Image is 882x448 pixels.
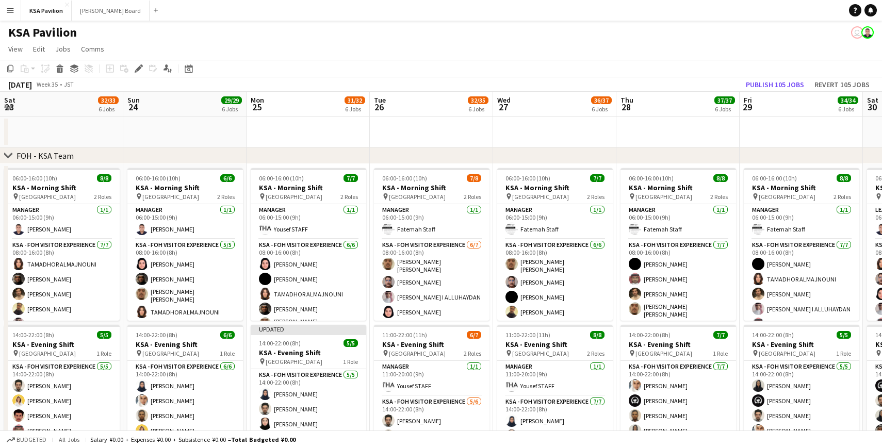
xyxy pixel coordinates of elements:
[55,44,71,54] span: Jobs
[4,95,15,105] span: Sat
[467,331,481,339] span: 6/7
[742,78,808,91] button: Publish 105 jobs
[861,26,874,39] app-user-avatar: Hussein Al Najjar
[4,204,120,239] app-card-role: Manager1/106:00-15:00 (9h)[PERSON_NAME]
[587,350,605,357] span: 2 Roles
[620,95,633,105] span: Thu
[222,105,241,113] div: 6 Jobs
[851,26,863,39] app-user-avatar: Fatemah Jeelani
[374,95,386,105] span: Tue
[496,101,511,113] span: 27
[4,168,120,321] app-job-card: 06:00-16:00 (10h)8/8KSA - Morning Shift [GEOGRAPHIC_DATA]2 RolesManager1/106:00-15:00 (9h)[PERSON...
[127,168,243,321] app-job-card: 06:00-16:00 (10h)6/6KSA - Morning Shift [GEOGRAPHIC_DATA]2 RolesManager1/106:00-15:00 (9h)[PERSON...
[251,168,366,321] app-job-card: 06:00-16:00 (10h)7/7KSA - Morning Shift [GEOGRAPHIC_DATA]2 RolesManager1/106:00-15:00 (9h)Yousef ...
[127,95,140,105] span: Sun
[77,42,108,56] a: Comms
[620,239,736,367] app-card-role: KSA - FOH Visitor Experience7/708:00-16:00 (8h)[PERSON_NAME][PERSON_NAME][PERSON_NAME][PERSON_NAM...
[713,350,728,357] span: 1 Role
[389,193,446,201] span: [GEOGRAPHIC_DATA]
[505,174,550,182] span: 06:00-16:00 (10h)
[98,96,119,104] span: 32/33
[12,174,57,182] span: 06:00-16:00 (10h)
[710,193,728,201] span: 2 Roles
[4,42,27,56] a: View
[57,436,81,443] span: All jobs
[127,204,243,239] app-card-role: Manager1/106:00-15:00 (9h)[PERSON_NAME]
[94,193,111,201] span: 2 Roles
[259,174,304,182] span: 06:00-16:00 (10h)
[464,193,481,201] span: 2 Roles
[220,331,235,339] span: 6/6
[629,331,671,339] span: 14:00-22:00 (8h)
[497,95,511,105] span: Wed
[629,174,674,182] span: 06:00-16:00 (10h)
[345,105,365,113] div: 6 Jobs
[345,96,365,104] span: 31/32
[64,80,74,88] div: JST
[4,340,120,349] h3: KSA - Evening Shift
[136,174,181,182] span: 06:00-16:00 (10h)
[142,193,199,201] span: [GEOGRAPHIC_DATA]
[266,193,322,201] span: [GEOGRAPHIC_DATA]
[837,331,851,339] span: 5/5
[620,340,736,349] h3: KSA - Evening Shift
[592,105,611,113] div: 6 Jobs
[127,183,243,192] h3: KSA - Morning Shift
[17,436,46,443] span: Budgeted
[744,168,859,321] app-job-card: 06:00-16:00 (10h)8/8KSA - Morning Shift [GEOGRAPHIC_DATA]2 RolesManager1/106:00-15:00 (9h)Fatemah...
[374,361,489,396] app-card-role: Manager1/111:00-20:00 (9h)Yousef STAFF
[343,358,358,366] span: 1 Role
[374,168,489,321] app-job-card: 06:00-16:00 (10h)7/8KSA - Morning Shift [GEOGRAPHIC_DATA]2 RolesManager1/106:00-15:00 (9h)Fatemah...
[4,183,120,192] h3: KSA - Morning Shift
[759,350,815,357] span: [GEOGRAPHIC_DATA]
[340,193,358,201] span: 2 Roles
[382,174,427,182] span: 06:00-16:00 (10h)
[231,436,296,443] span: Total Budgeted ¥0.00
[620,183,736,192] h3: KSA - Morning Shift
[619,101,633,113] span: 28
[389,350,446,357] span: [GEOGRAPHIC_DATA]
[33,44,45,54] span: Edit
[620,168,736,321] app-job-card: 06:00-16:00 (10h)8/8KSA - Morning Shift [GEOGRAPHIC_DATA]2 RolesManager1/106:00-15:00 (9h)Fatemah...
[590,331,605,339] span: 8/8
[713,174,728,182] span: 8/8
[97,331,111,339] span: 5/5
[497,204,613,239] app-card-role: Manager1/106:00-15:00 (9h)Fatemah Staff
[591,96,612,104] span: 36/37
[127,340,243,349] h3: KSA - Evening Shift
[19,350,76,357] span: [GEOGRAPHIC_DATA]
[251,348,366,357] h3: KSA - Evening Shift
[374,239,489,367] app-card-role: KSA - FOH Visitor Experience6/708:00-16:00 (8h)[PERSON_NAME] [PERSON_NAME][PERSON_NAME][PERSON_NA...
[249,101,264,113] span: 25
[512,350,569,357] span: [GEOGRAPHIC_DATA]
[713,331,728,339] span: 7/7
[587,193,605,201] span: 2 Roles
[344,174,358,182] span: 7/7
[752,331,794,339] span: 14:00-22:00 (8h)
[266,358,322,366] span: [GEOGRAPHIC_DATA]
[744,183,859,192] h3: KSA - Morning Shift
[635,350,692,357] span: [GEOGRAPHIC_DATA]
[467,174,481,182] span: 7/8
[512,193,569,201] span: [GEOGRAPHIC_DATA]
[21,1,72,21] button: KSA Pavilion
[127,239,243,337] app-card-role: KSA - FOH Visitor Experience5/508:00-16:00 (8h)[PERSON_NAME][PERSON_NAME][PERSON_NAME] [PERSON_NA...
[865,101,878,113] span: 30
[17,151,74,161] div: FOH - KSA Team
[29,42,49,56] a: Edit
[715,105,734,113] div: 6 Jobs
[838,105,858,113] div: 6 Jobs
[810,78,874,91] button: Revert 105 jobs
[497,361,613,396] app-card-role: Manager1/111:00-20:00 (9h)Yousef STAFF
[220,174,235,182] span: 6/6
[72,1,150,21] button: [PERSON_NAME] Board
[497,183,613,192] h3: KSA - Morning Shift
[744,204,859,239] app-card-role: Manager1/106:00-15:00 (9h)Fatemah Staff
[8,44,23,54] span: View
[620,204,736,239] app-card-role: Manager1/106:00-15:00 (9h)Fatemah Staff
[251,325,366,333] div: Updated
[344,339,358,347] span: 5/5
